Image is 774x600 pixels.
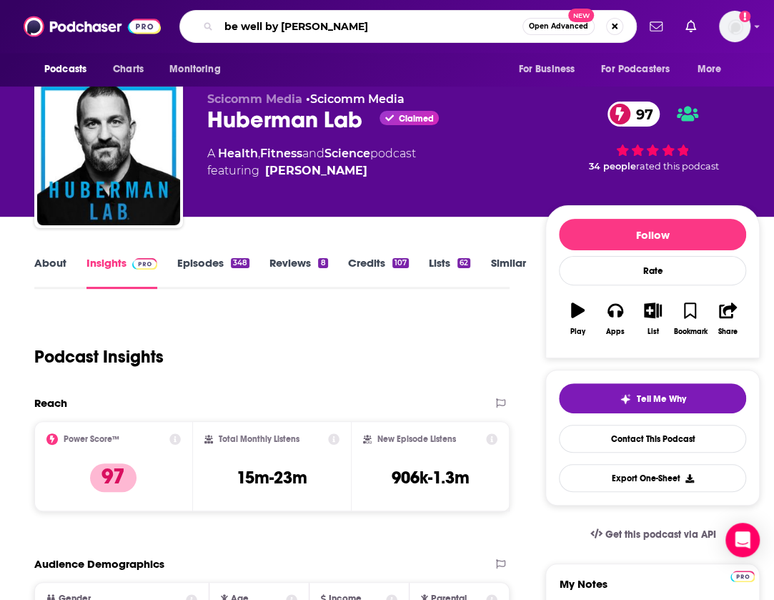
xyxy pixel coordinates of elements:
[86,256,157,289] a: InsightsPodchaser Pro
[490,256,525,289] a: Similar
[104,56,152,83] a: Charts
[620,393,631,405] img: tell me why sparkle
[672,293,709,345] button: Bookmark
[219,15,522,38] input: Search podcasts, credits, & more...
[529,23,588,30] span: Open Advanced
[730,571,755,582] img: Podchaser Pro
[269,256,327,289] a: Reviews8
[688,56,740,83] button: open menu
[44,59,86,79] span: Podcasts
[218,147,258,160] a: Health
[113,59,144,79] span: Charts
[559,293,596,345] button: Play
[34,557,164,571] h2: Audience Demographics
[177,256,249,289] a: Episodes348
[559,464,746,492] button: Export One-Sheet
[64,434,119,444] h2: Power Score™
[545,92,760,181] div: 97 34 peoplerated this podcast
[219,434,299,444] h2: Total Monthly Listens
[318,258,327,268] div: 8
[725,523,760,557] div: Open Intercom Messenger
[392,258,409,268] div: 107
[605,528,715,541] span: Get this podcast via API
[637,393,686,405] span: Tell Me Why
[647,328,658,336] div: List
[34,56,105,83] button: open menu
[634,293,671,345] button: List
[606,328,625,336] div: Apps
[377,434,456,444] h2: New Episode Listens
[179,10,637,43] div: Search podcasts, credits, & more...
[709,293,746,345] button: Share
[719,11,750,42] button: Show profile menu
[207,145,416,179] div: A podcast
[324,147,370,160] a: Science
[559,425,746,453] a: Contact This Podcast
[391,467,469,488] h3: 906k-1.3m
[237,467,307,488] h3: 15m-23m
[589,161,636,172] span: 34 people
[718,328,738,336] div: Share
[559,256,746,285] div: Rate
[719,11,750,42] img: User Profile
[132,258,157,270] img: Podchaser Pro
[698,59,722,79] span: More
[159,56,239,83] button: open menu
[260,147,302,160] a: Fitness
[592,56,690,83] button: open menu
[429,256,470,289] a: Lists62
[518,59,575,79] span: For Business
[258,147,260,160] span: ,
[457,258,470,268] div: 62
[522,18,595,35] button: Open AdvancedNew
[622,102,660,127] span: 97
[730,569,755,582] a: Pro website
[636,161,719,172] span: rated this podcast
[559,383,746,413] button: tell me why sparkleTell Me Why
[231,258,249,268] div: 348
[37,82,180,225] img: Huberman Lab
[597,293,634,345] button: Apps
[24,13,161,40] img: Podchaser - Follow, Share and Rate Podcasts
[673,328,707,336] div: Bookmark
[601,59,670,79] span: For Podcasters
[739,11,750,22] svg: Add a profile image
[348,256,409,289] a: Credits107
[34,396,67,410] h2: Reach
[302,147,324,160] span: and
[207,92,302,106] span: Scicomm Media
[90,463,137,492] p: 97
[607,102,660,127] a: 97
[508,56,592,83] button: open menu
[398,115,433,122] span: Claimed
[34,346,164,368] h1: Podcast Insights
[34,256,66,289] a: About
[579,517,728,552] a: Get this podcast via API
[568,9,594,22] span: New
[559,219,746,250] button: Follow
[265,162,367,179] a: Dr. Andrew Huberman
[169,59,220,79] span: Monitoring
[207,162,416,179] span: featuring
[310,92,405,106] a: Scicomm Media
[570,328,585,336] div: Play
[719,11,750,42] span: Logged in as WE_Broadcast
[306,92,405,106] span: •
[644,14,668,39] a: Show notifications dropdown
[680,14,702,39] a: Show notifications dropdown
